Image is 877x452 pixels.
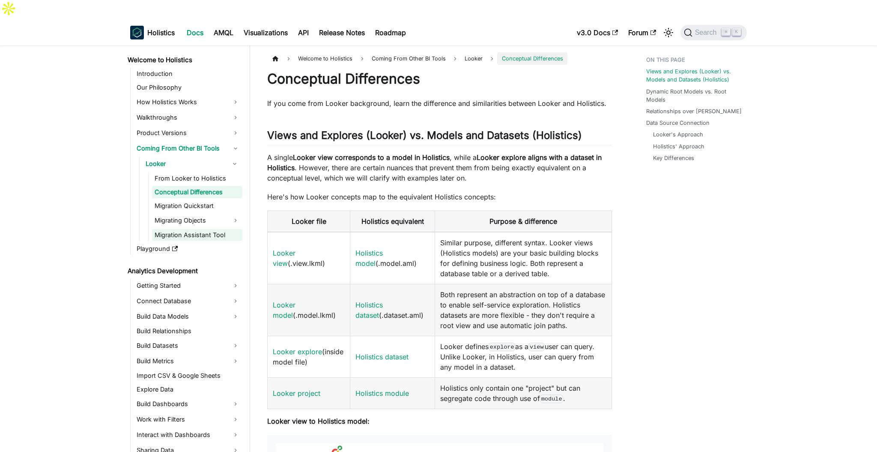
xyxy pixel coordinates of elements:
a: Holistics dataset [355,301,383,319]
a: Home page [267,52,283,65]
a: Getting Started [134,279,242,292]
strong: Looker view to Holistics model: [267,417,370,425]
span: Conceptual Differences [497,52,567,65]
a: How Holistics Works [134,95,242,109]
a: Build Data Models [134,310,242,323]
a: Looker's Approach [653,130,703,139]
a: Explore Data [134,383,242,395]
a: API [293,26,314,39]
button: Collapse sidebar category 'Looker' [227,157,242,171]
span: Welcome to Holistics [294,52,357,65]
a: v3.0 Docs [572,26,623,39]
a: Build Dashboards [134,397,242,411]
a: Visualizations [239,26,293,39]
p: A single , while a . However, there are certain nuances that prevent them from being exactly equi... [267,152,612,183]
span: Looker [465,55,483,62]
a: Build Metrics [134,354,242,368]
a: Import CSV & Google Sheets [134,370,242,382]
a: Key Differences [653,154,694,162]
code: explore [489,343,515,351]
code: view [528,343,545,351]
a: Our Philosophy [134,81,242,93]
a: Roadmap [370,26,411,39]
th: Purpose & difference [435,211,612,232]
td: (.view.lkml) [268,232,350,284]
p: If you come from Looker background, learn the difference and similarities between Looker and Holi... [267,98,612,108]
th: Holistics equivalent [350,211,435,232]
a: Views and Explores (Looker) vs. Models and Datasets (Holistics) [646,67,742,84]
kbd: ⌘ [722,28,730,36]
a: Playground [134,243,242,255]
a: Data Source Connection [646,119,710,127]
a: Conceptual Differences [152,186,242,198]
td: Holistics only contain one "project" but can segregate code through use of . [435,378,612,409]
td: (.dataset.aml) [350,284,435,336]
strong: Looker view corresponds to a model in Holistics [293,153,450,162]
a: Looker model [273,301,295,319]
a: From Looker to Holistics [152,172,242,184]
td: Looker defines as a user can query. Unlike Looker, in Holistics, user can query from any model in... [435,336,612,378]
a: Holistics' Approach [653,142,704,151]
a: Looker explore [273,347,322,356]
nav: Breadcrumbs [267,52,612,65]
a: Migration Assistant Tool [152,229,242,241]
a: Holistics dataset [355,353,409,361]
a: Relationships over [PERSON_NAME] [646,107,742,115]
b: Holistics [147,27,175,38]
a: Holistics model [355,249,383,268]
td: (.model.lkml) [268,284,350,336]
span: Coming From Other BI Tools [367,52,450,65]
th: Looker file [268,211,350,232]
a: Product Versions [134,126,242,140]
span: Search [692,29,722,36]
a: Coming From Other BI Tools [134,142,242,155]
td: Both represent an abstraction on top of a database to enable self-service exploration. Holistics ... [435,284,612,336]
a: Walkthroughs [134,111,242,124]
a: Dynamic Root Models vs. Root Models [646,87,742,104]
p: Here's how Looker concepts map to the equivalent Holistics concepts: [267,192,612,202]
a: Looker [143,157,227,171]
td: (inside model file) [268,336,350,378]
button: Switch between dark and light mode (currently light mode) [662,26,675,39]
a: Migrating Objects [152,214,242,227]
button: Search (Command+K) [680,25,747,40]
a: Build Datasets [134,339,242,353]
a: Looker project [273,389,320,398]
code: module [540,395,563,403]
a: Release Notes [314,26,370,39]
h1: Conceptual Differences [267,70,612,87]
kbd: K [732,28,741,36]
a: Looker [460,52,487,65]
img: Holistics [130,26,144,39]
a: Work with Filters [134,413,242,426]
a: Interact with Dashboards [134,428,242,442]
a: Build Relationships [134,325,242,337]
a: HolisticsHolistics [130,26,175,39]
a: Migration Quickstart [152,200,242,212]
a: Docs [182,26,209,39]
td: Similar purpose, different syntax. Looker views (Holistics models) are your basic building blocks... [435,232,612,284]
a: Welcome to Holistics [125,54,242,66]
a: Looker view [273,249,295,268]
h2: Views and Explores (Looker) vs. Models and Datasets (Holistics) [267,129,612,145]
a: Connect Database [134,294,242,308]
a: Analytics Development [125,265,242,277]
a: Forum [623,26,661,39]
a: Holistics module [355,389,409,398]
a: AMQL [209,26,239,39]
a: Introduction [134,68,242,80]
td: (.model.aml) [350,232,435,284]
